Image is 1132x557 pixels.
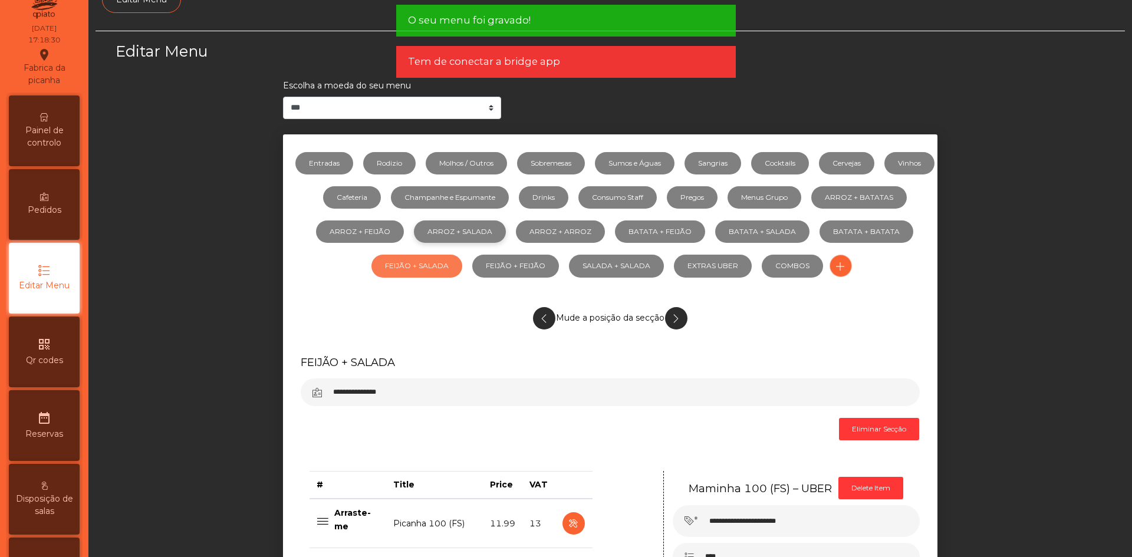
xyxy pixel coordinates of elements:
[408,54,560,69] span: Tem de conectar a bridge app
[301,301,920,335] div: Mude a posição da secção
[483,499,522,548] td: 11.99
[519,186,568,209] a: Drinks
[28,35,60,45] div: 17:18:30
[26,354,63,367] span: Qr codes
[811,186,907,209] a: ARROZ + BATATAS
[472,255,559,277] a: FEIJÃO + FEIJÃO
[728,186,801,209] a: Menus Grupo
[371,255,462,277] a: FEIJÃO + SALADA
[685,152,741,174] a: Sangrias
[9,48,79,87] div: Fabrica da picanha
[819,152,874,174] a: Cervejas
[615,220,705,243] a: BATATA + FEIJÃO
[37,48,51,62] i: location_on
[517,152,585,174] a: Sobremesas
[667,186,718,209] a: Pregos
[689,481,832,496] h5: Maminha 100 (FS) – UBER
[569,255,664,277] a: SALADA + SALADA
[838,477,903,499] button: Delete Item
[522,472,555,499] th: VAT
[483,472,522,499] th: Price
[363,152,416,174] a: Rodizio
[283,80,411,92] label: Escolha a moeda do seu menu
[516,220,605,243] a: ARROZ + ARROZ
[116,41,607,62] h3: Editar Menu
[32,23,57,34] div: [DATE]
[386,472,483,499] th: Title
[595,152,674,174] a: Sumos e Águas
[316,220,404,243] a: ARROZ + FEIJÃO
[762,255,823,277] a: COMBOS
[884,152,934,174] a: Vinhos
[28,204,61,216] span: Pedidos
[37,411,51,425] i: date_range
[408,13,531,28] span: O seu menu foi gravado!
[12,493,77,518] span: Disposição de salas
[12,124,77,149] span: Painel de controlo
[391,186,509,209] a: Champanhe e Espumante
[414,220,506,243] a: ARROZ + SALADA
[295,152,353,174] a: Entradas
[715,220,809,243] a: BATATA + SALADA
[25,428,63,440] span: Reservas
[522,499,555,548] td: 13
[334,506,379,533] p: Arraste-me
[301,355,920,370] h5: FEIJÃO + SALADA
[578,186,657,209] a: Consumo Staff
[323,186,381,209] a: Cafeteria
[19,279,70,292] span: Editar Menu
[839,418,919,440] button: Eliminar Secção
[426,152,507,174] a: Molhos / Outros
[751,152,809,174] a: Cocktails
[820,220,913,243] a: BATATA + BATATA
[674,255,752,277] a: EXTRAS UBER
[386,499,483,548] td: Picanha 100 (FS)
[37,337,51,351] i: qr_code
[310,472,386,499] th: #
